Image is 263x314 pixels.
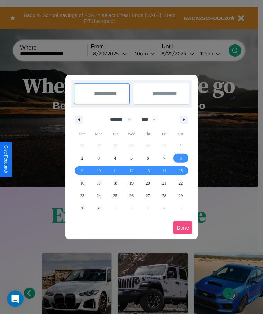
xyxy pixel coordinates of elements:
[90,164,107,177] button: 10
[140,128,156,140] span: Thu
[156,189,172,202] button: 28
[123,128,139,140] span: Wed
[90,189,107,202] button: 24
[7,290,24,307] iframe: Intercom live chat
[123,152,139,164] button: 5
[129,164,134,177] span: 12
[173,189,189,202] button: 29
[123,177,139,189] button: 19
[179,164,183,177] span: 15
[80,177,84,189] span: 16
[156,128,172,140] span: Fri
[80,189,84,202] span: 23
[97,164,101,177] span: 10
[90,152,107,164] button: 3
[173,177,189,189] button: 22
[146,189,150,202] span: 27
[146,164,150,177] span: 13
[74,128,90,140] span: Sun
[162,189,166,202] span: 28
[81,164,83,177] span: 9
[140,189,156,202] button: 27
[162,164,166,177] span: 14
[162,177,166,189] span: 21
[156,152,172,164] button: 7
[146,177,150,189] span: 20
[113,164,117,177] span: 11
[97,177,101,189] span: 17
[163,152,165,164] span: 7
[129,177,134,189] span: 19
[98,152,100,164] span: 3
[90,177,107,189] button: 17
[74,202,90,214] button: 30
[74,189,90,202] button: 23
[180,152,182,164] span: 8
[81,152,83,164] span: 2
[123,164,139,177] button: 12
[97,202,101,214] span: 31
[80,202,84,214] span: 30
[3,145,8,173] div: Give Feedback
[107,177,123,189] button: 18
[156,177,172,189] button: 21
[90,202,107,214] button: 31
[129,189,134,202] span: 26
[107,189,123,202] button: 25
[123,189,139,202] button: 26
[140,164,156,177] button: 13
[107,128,123,140] span: Tue
[147,152,149,164] span: 6
[173,164,189,177] button: 15
[74,164,90,177] button: 9
[130,152,133,164] span: 5
[74,177,90,189] button: 16
[74,152,90,164] button: 2
[97,189,101,202] span: 24
[107,164,123,177] button: 11
[107,152,123,164] button: 4
[179,177,183,189] span: 22
[173,128,189,140] span: Sat
[113,189,117,202] span: 25
[113,177,117,189] span: 18
[173,221,192,234] button: Done
[156,164,172,177] button: 14
[179,189,183,202] span: 29
[173,140,189,152] button: 1
[140,177,156,189] button: 20
[180,140,182,152] span: 1
[114,152,116,164] span: 4
[173,152,189,164] button: 8
[90,128,107,140] span: Mon
[140,152,156,164] button: 6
